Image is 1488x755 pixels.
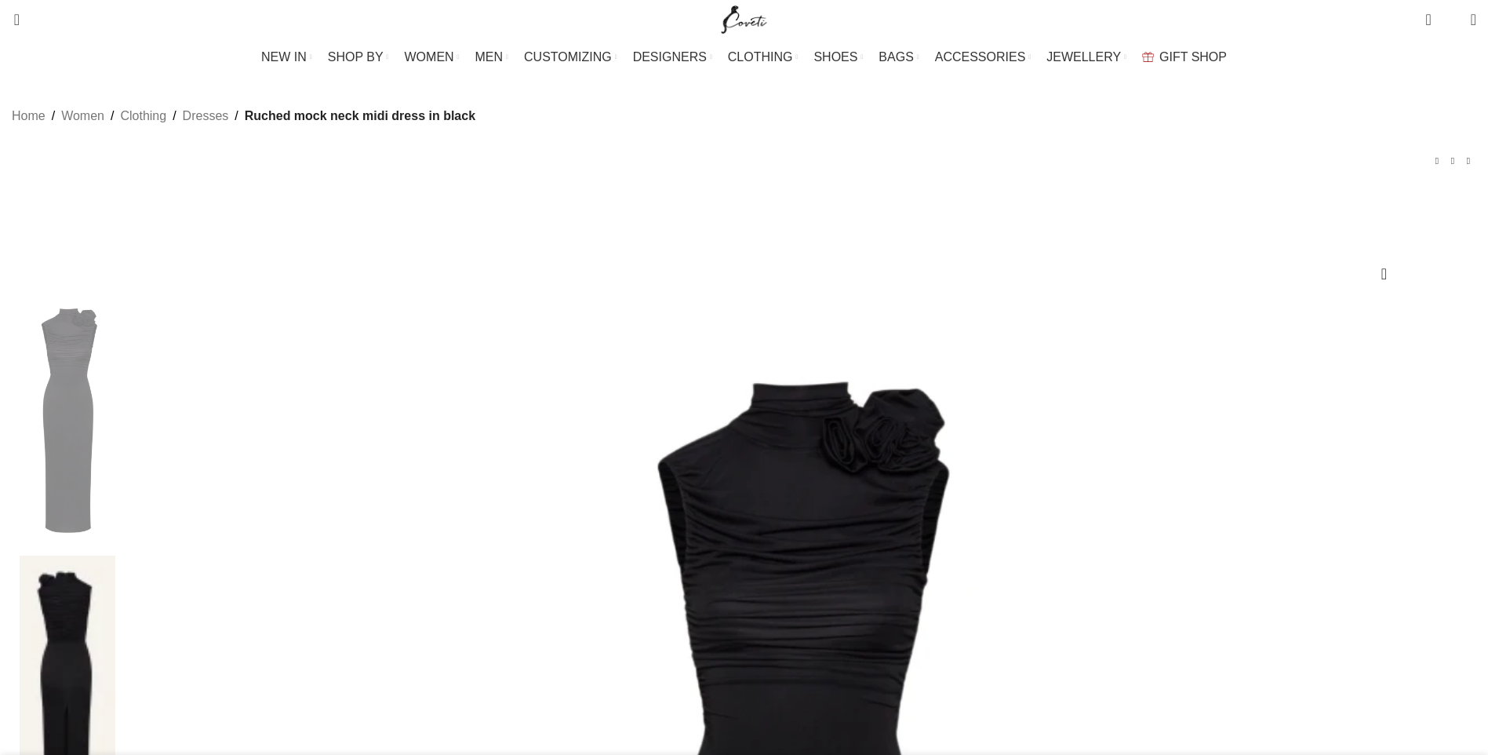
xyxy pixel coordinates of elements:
[1159,49,1227,64] span: GIFT SHOP
[1046,42,1126,73] a: JEWELLERY
[475,42,508,73] a: MEN
[12,106,475,126] nav: Breadcrumb
[813,42,863,73] a: SHOES
[261,42,312,73] a: NEW IN
[183,106,229,126] a: Dresses
[728,42,799,73] a: CLOTHING
[524,42,617,73] a: CUSTOMIZING
[328,49,384,64] span: SHOP BY
[1446,16,1458,27] span: 0
[328,42,389,73] a: SHOP BY
[245,106,475,126] span: Ruched mock neck midi dress in black
[524,49,612,64] span: CUSTOMIZING
[475,49,504,64] span: MEN
[405,42,460,73] a: WOMEN
[1443,4,1459,35] div: My Wishlist
[935,42,1031,73] a: ACCESSORIES
[120,106,166,126] a: Clothing
[261,49,307,64] span: NEW IN
[728,49,793,64] span: CLOTHING
[12,106,45,126] a: Home
[633,49,707,64] span: DESIGNERS
[633,42,712,73] a: DESIGNERS
[1461,153,1476,169] a: Next product
[20,291,115,548] img: Magda Butrym Ruched mock neck midi dress in black scaled59649 nobg
[935,49,1026,64] span: ACCESSORIES
[718,12,770,25] a: Site logo
[879,49,913,64] span: BAGS
[4,42,1484,73] div: Main navigation
[1427,8,1439,20] span: 0
[879,42,919,73] a: BAGS
[1429,153,1445,169] a: Previous product
[1142,52,1154,62] img: GiftBag
[1046,49,1121,64] span: JEWELLERY
[405,49,454,64] span: WOMEN
[1142,42,1227,73] a: GIFT SHOP
[1417,4,1439,35] a: 0
[813,49,857,64] span: SHOES
[4,4,20,35] a: Search
[61,106,104,126] a: Women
